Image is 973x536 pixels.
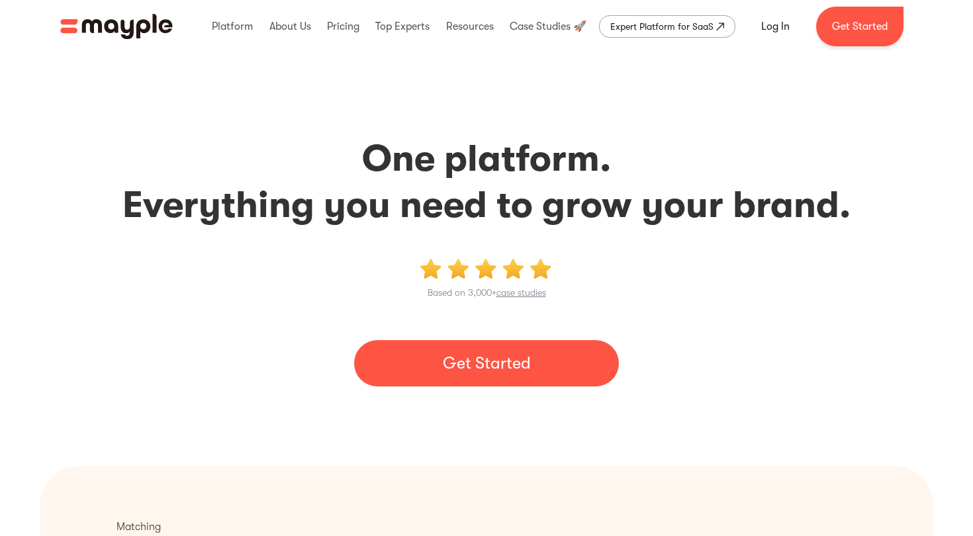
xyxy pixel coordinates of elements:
div: Expert Platform for SaaS [610,19,714,34]
a: home [60,14,173,39]
p: Based on 3,000+ [428,285,546,300]
div: Top Experts [372,5,433,48]
a: Get Started [354,340,619,386]
a: case studies [496,287,546,298]
div: About Us [266,5,314,48]
div: Platform [208,5,256,48]
a: Log In [745,11,806,42]
div: Resources [443,5,497,48]
img: Mayple logo [60,14,173,39]
h2: One platform. Everything you need to grow your brand. [43,136,930,228]
div: Pricing [324,5,363,48]
a: Get Started [816,7,903,46]
a: Expert Platform for SaaS [599,15,735,38]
